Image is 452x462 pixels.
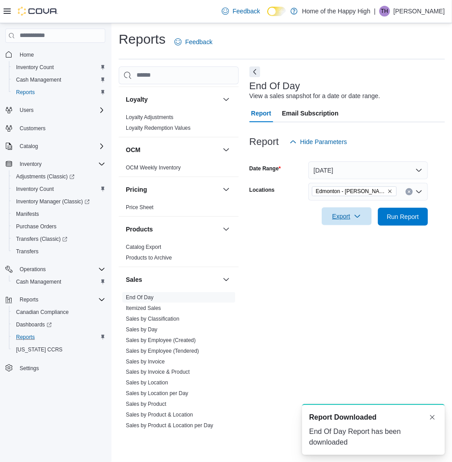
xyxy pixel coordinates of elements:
a: Feedback [171,33,216,51]
a: Reports [12,87,38,98]
input: Dark Mode [267,7,286,16]
a: Loyalty Redemption Values [126,125,191,131]
button: [DATE] [308,161,428,179]
button: Inventory [16,159,45,169]
h3: Pricing [126,185,147,194]
span: Canadian Compliance [16,309,69,316]
a: Inventory Manager (Classic) [9,195,109,208]
a: Purchase Orders [12,221,60,232]
span: Reports [12,332,105,342]
button: Pricing [126,185,219,194]
button: Reports [9,86,109,99]
span: Inventory Manager (Classic) [16,198,90,205]
span: Sales by Product & Location per Day [126,422,213,429]
p: Home of the Happy High [302,6,370,16]
div: Sales [119,292,239,445]
span: Feedback [185,37,212,46]
span: Transfers (Classic) [16,235,67,243]
span: Dashboards [12,319,105,330]
span: End Of Day [126,294,153,301]
span: Purchase Orders [16,223,57,230]
button: Users [16,105,37,115]
div: View a sales snapshot for a date or date range. [249,91,380,101]
a: Products to Archive [126,255,172,261]
button: Catalog [16,141,41,152]
a: Loyalty Adjustments [126,114,174,120]
a: Home [16,49,37,60]
button: Remove Edmonton - Rice Howard Way - Fire & Flower from selection in this group [387,189,393,194]
h1: Reports [119,30,166,48]
span: TH [381,6,388,16]
span: Reports [16,89,35,96]
span: Sales by Employee (Created) [126,337,196,344]
a: Sales by Invoice [126,359,165,365]
a: Transfers (Classic) [9,233,109,245]
span: Catalog [16,141,105,152]
a: [US_STATE] CCRS [12,344,66,355]
a: Catalog Export [126,244,161,250]
span: Manifests [16,210,39,218]
span: Sales by Invoice [126,358,165,365]
a: Inventory Count [12,184,58,194]
div: OCM [119,162,239,177]
button: OCM [221,144,232,155]
span: Users [16,105,105,115]
span: Sales by Classification [126,315,179,322]
span: Adjustments (Classic) [12,171,105,182]
a: Transfers [12,246,42,257]
div: Notification [309,412,438,423]
a: Sales by Location [126,380,168,386]
span: Dashboards [16,321,52,328]
button: Loyalty [126,95,219,104]
span: Sales by Product & Location [126,412,193,419]
button: Sales [221,274,232,285]
span: Loyalty Redemption Values [126,124,191,132]
span: Report [251,104,271,122]
a: Sales by Employee (Tendered) [126,348,199,354]
span: Email Subscription [282,104,339,122]
span: Feedback [232,7,260,16]
span: Reports [20,296,38,303]
span: Washington CCRS [12,344,105,355]
span: Export [327,207,366,225]
button: Open list of options [415,188,423,195]
a: Price Sheet [126,204,153,210]
nav: Complex example [5,45,105,398]
button: Hide Parameters [286,133,351,151]
span: Sales by Invoice & Product [126,369,190,376]
span: Itemized Sales [126,305,161,312]
span: Reports [16,334,35,341]
span: Home [20,51,34,58]
h3: End Of Day [249,81,300,91]
a: Sales by Invoice & Product [126,369,190,375]
a: Adjustments (Classic) [12,171,78,182]
a: Sales by Product & Location [126,412,193,418]
span: Loyalty Adjustments [126,114,174,121]
a: Cash Management [12,276,65,287]
div: Pricing [119,202,239,216]
button: Inventory Count [9,61,109,74]
div: Products [119,242,239,267]
span: Edmonton - [PERSON_NAME] Way - Fire & Flower [316,187,386,196]
span: [US_STATE] CCRS [16,346,62,353]
button: Customers [2,122,109,135]
span: Inventory Count [12,184,105,194]
span: Settings [16,362,105,373]
span: Operations [16,264,105,275]
button: OCM [126,145,219,154]
button: Dismiss toast [427,412,438,423]
button: Manifests [9,208,109,220]
button: Sales [126,275,219,284]
label: Locations [249,186,275,194]
span: Cash Management [12,74,105,85]
a: Itemized Sales [126,305,161,311]
button: Clear input [406,188,413,195]
button: Reports [2,293,109,306]
button: Operations [2,263,109,276]
span: Transfers [16,248,38,255]
a: Inventory Count [12,62,58,73]
span: Manifests [12,209,105,219]
span: Adjustments (Classic) [16,173,75,180]
a: Sales by Product & Location per Day [126,423,213,429]
a: Inventory Manager (Classic) [12,196,93,207]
